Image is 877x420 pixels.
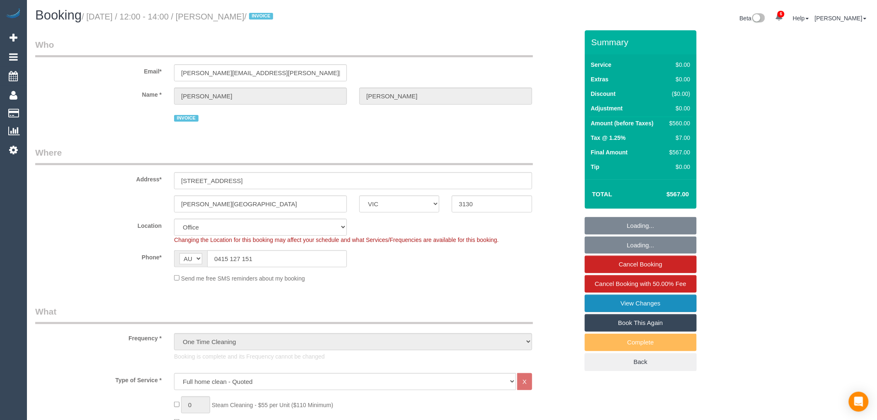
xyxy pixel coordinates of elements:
[666,119,690,127] div: $560.00
[585,314,697,332] a: Book This Again
[29,331,168,342] label: Frequency *
[174,88,347,105] input: First Name*
[452,195,532,212] input: Post Code*
[212,402,333,408] span: Steam Cleaning - $55 per Unit ($110 Minimum)
[591,148,628,156] label: Final Amount
[174,352,532,361] p: Booking is complete and its Frequency cannot be changed
[174,64,347,81] input: Email*
[591,163,600,171] label: Tip
[35,39,533,57] legend: Who
[666,148,690,156] div: $567.00
[591,134,626,142] label: Tax @ 1.25%
[666,75,690,83] div: $0.00
[207,250,347,267] input: Phone*
[35,147,533,165] legend: Where
[585,275,697,293] a: Cancel Booking with 50.00% Fee
[793,15,809,22] a: Help
[181,275,305,282] span: Send me free SMS reminders about my booking
[585,256,697,273] a: Cancel Booking
[666,61,690,69] div: $0.00
[29,373,168,384] label: Type of Service *
[771,8,787,27] a: 6
[359,88,532,105] input: Last Name*
[591,61,612,69] label: Service
[778,11,785,17] span: 6
[245,12,276,21] span: /
[666,134,690,142] div: $7.00
[592,190,613,198] strong: Total
[174,237,499,243] span: Changing the Location for this booking may affect your schedule and what Services/Frequencies are...
[591,37,693,47] h3: Summary
[29,64,168,76] label: Email*
[666,163,690,171] div: $0.00
[591,119,654,127] label: Amount (before Taxes)
[666,90,690,98] div: ($0.00)
[642,191,689,198] h4: $567.00
[849,392,869,412] div: Open Intercom Messenger
[82,12,276,21] small: / [DATE] / 12:00 - 14:00 / [PERSON_NAME]
[174,115,198,122] span: INVOICE
[35,305,533,324] legend: What
[591,90,616,98] label: Discount
[751,13,765,24] img: New interface
[29,172,168,183] label: Address*
[29,88,168,99] label: Name *
[35,8,82,22] span: Booking
[249,13,273,20] span: INVOICE
[29,250,168,261] label: Phone*
[740,15,766,22] a: Beta
[815,15,867,22] a: [PERSON_NAME]
[174,195,347,212] input: Suburb*
[591,104,623,112] label: Adjustment
[585,353,697,371] a: Back
[5,8,22,20] img: Automaid Logo
[585,295,697,312] a: View Changes
[591,75,609,83] label: Extras
[29,219,168,230] label: Location
[666,104,690,112] div: $0.00
[595,280,686,287] span: Cancel Booking with 50.00% Fee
